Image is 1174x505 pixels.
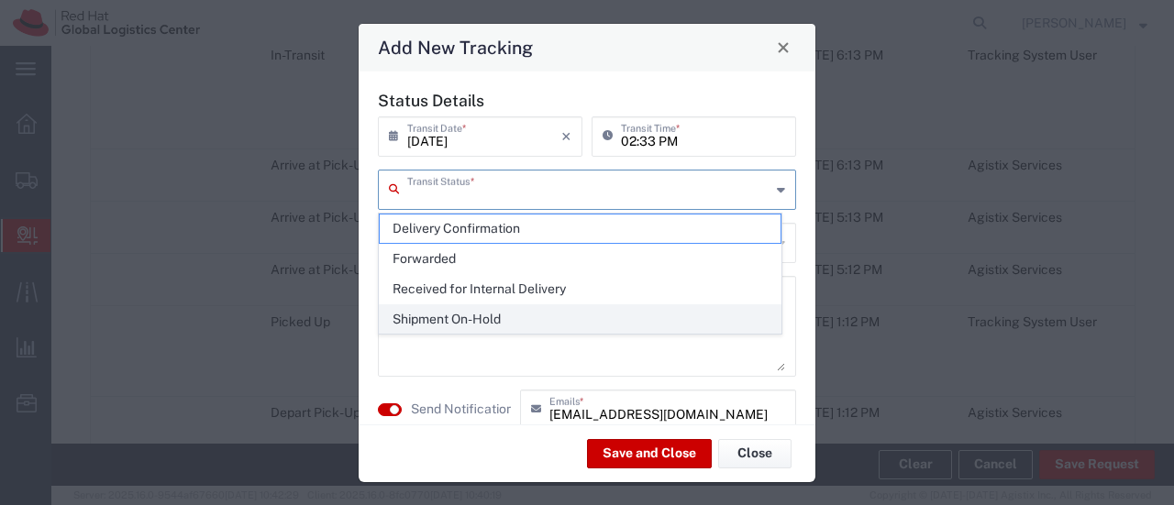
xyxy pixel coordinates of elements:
[378,34,533,60] h4: Add New Tracking
[380,305,781,334] span: Shipment On-Hold
[561,122,571,151] i: ×
[380,275,781,303] span: Received for Internal Delivery
[411,400,514,419] label: Send Notification
[718,439,792,468] button: Close
[380,214,781,243] span: Delivery Confirmation
[770,35,796,60] button: Close
[587,439,712,468] button: Save and Close
[378,91,796,110] h5: Status Details
[380,245,781,273] span: Forwarded
[411,400,511,419] agx-label: Send Notification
